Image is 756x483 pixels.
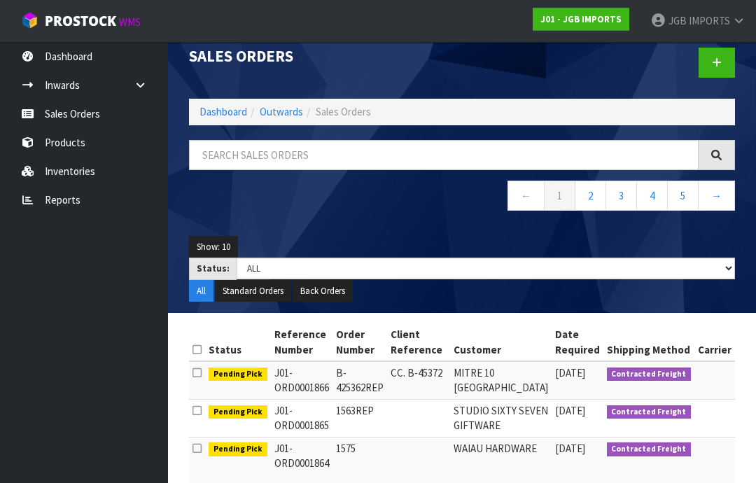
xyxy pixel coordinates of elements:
[21,12,38,29] img: cube-alt.png
[552,324,603,362] th: Date Required
[189,237,238,259] button: Show: 10
[199,106,247,119] a: Dashboard
[636,181,668,211] a: 4
[668,14,687,27] span: JGB
[316,106,371,119] span: Sales Orders
[387,324,450,362] th: Client Reference
[555,367,585,380] span: [DATE]
[555,405,585,418] span: [DATE]
[450,324,552,362] th: Customer
[575,181,606,211] a: 2
[607,443,692,457] span: Contracted Freight
[189,181,735,216] nav: Page navigation
[271,400,332,437] td: J01-ORD0001865
[544,181,575,211] a: 1
[260,106,303,119] a: Outwards
[667,181,699,211] a: 5
[450,400,552,437] td: STUDIO SIXTY SEVEN GIFTWARE
[387,362,450,400] td: CC. B-45372
[332,362,387,400] td: B-425362REP
[209,406,267,420] span: Pending Pick
[205,324,271,362] th: Status
[603,324,695,362] th: Shipping Method
[332,324,387,362] th: Order Number
[607,368,692,382] span: Contracted Freight
[607,406,692,420] span: Contracted Freight
[507,181,545,211] a: ←
[540,13,622,25] strong: J01 - JGB IMPORTS
[605,181,637,211] a: 3
[189,281,213,303] button: All
[689,14,730,27] span: IMPORTS
[555,442,585,456] span: [DATE]
[215,281,291,303] button: Standard Orders
[209,368,267,382] span: Pending Pick
[189,48,451,66] h1: Sales Orders
[197,263,230,275] strong: Status:
[45,12,116,30] span: ProStock
[271,362,332,400] td: J01-ORD0001866
[698,181,735,211] a: →
[332,400,387,437] td: 1563REP
[450,362,552,400] td: MITRE 10 [GEOGRAPHIC_DATA]
[189,141,699,171] input: Search sales orders
[271,324,332,362] th: Reference Number
[293,281,353,303] button: Back Orders
[119,15,141,29] small: WMS
[209,443,267,457] span: Pending Pick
